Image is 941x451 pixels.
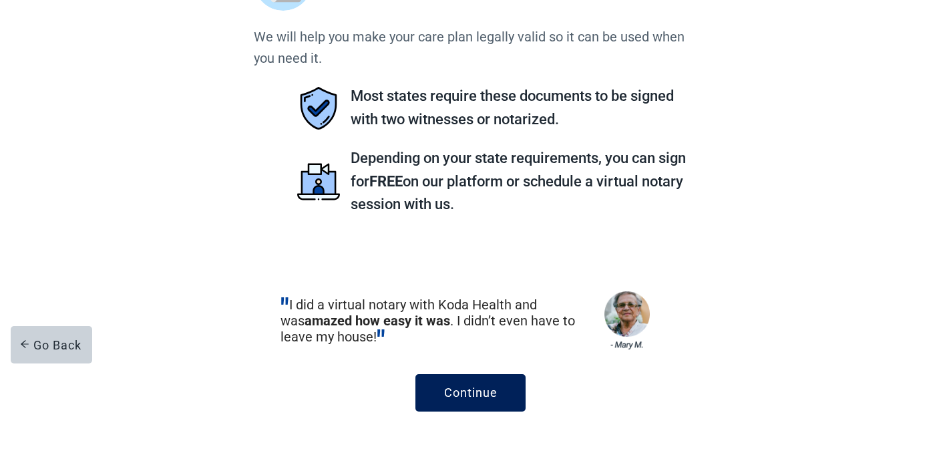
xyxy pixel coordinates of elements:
[377,325,385,356] span: "
[11,326,92,363] button: arrow-leftGo Back
[280,297,604,345] p: I did a virtual notary with Koda Health and was . I didn’t even have to leave my house!
[297,87,340,130] img: Most states require these documents to be notarized.
[604,291,650,350] img: woman-CnOk5J0i.png
[369,173,403,190] strong: FREE
[415,374,526,412] button: Continue
[21,338,81,351] div: Go Back
[280,293,289,324] span: "
[305,313,450,329] strong: amazed how easy it was
[20,339,29,349] span: arrow-left
[351,147,688,216] h2: Depending on your state requirements, you can sign for on our platform or schedule a virtual nota...
[254,27,688,69] p: We will help you make your care plan legally valid so it can be used when you need it.
[444,386,498,400] div: Continue
[297,160,340,203] img: You can schedule a FREE virtual notary session with us.
[351,85,688,131] h2: Most states require these documents to be signed with two witnesses or notarized.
